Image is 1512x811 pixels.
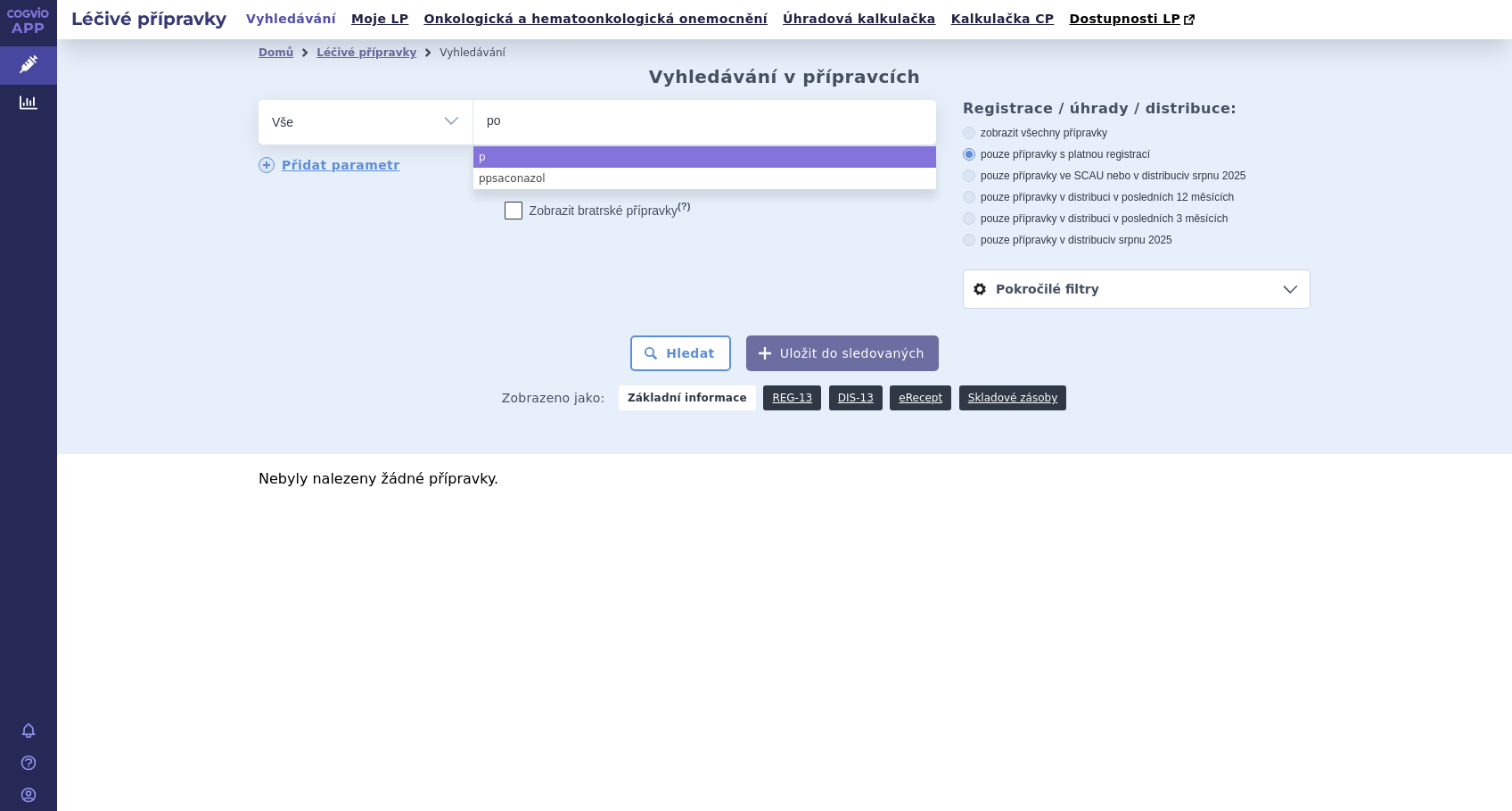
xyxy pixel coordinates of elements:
a: Léčivé přípravky [316,46,416,59]
h3: Registrace / úhrady / distribuce: [963,100,1311,117]
label: pouze přípravky v distribuci [963,233,1311,247]
label: pouze přípravky ve SCAU nebo v distribuci [963,169,1311,183]
a: Přidat parametr [259,157,400,173]
h2: Vyhledávání v přípravcích [649,66,921,87]
h2: Léčivé přípravky [57,6,241,31]
li: p [473,146,936,168]
label: zobrazit všechny přípravky [963,126,1311,140]
a: Pokročilé filtry [964,270,1310,308]
a: Moje LP [346,7,414,31]
label: pouze přípravky v distribuci v posledních 3 měsících [963,211,1311,226]
span: v srpnu 2025 [1110,234,1171,246]
a: eRecept [890,385,951,410]
a: Dostupnosti LP [1064,7,1204,32]
button: Hledat [630,335,731,371]
a: Domů [259,46,293,59]
a: Kalkulačka CP [946,7,1060,31]
label: Zobrazit bratrské přípravky [505,202,691,219]
abbr: (?) [678,201,690,212]
li: Vyhledávání [440,39,529,66]
a: Vyhledávání [241,7,341,31]
span: Dostupnosti LP [1069,12,1180,26]
label: pouze přípravky v distribuci v posledních 12 měsících [963,190,1311,204]
label: pouze přípravky s platnou registrací [963,147,1311,161]
a: Úhradová kalkulačka [777,7,941,31]
span: v srpnu 2025 [1184,170,1245,182]
span: Zobrazeno jako: [502,385,605,410]
li: ppsaconazol [473,168,936,189]
a: Skladové zásoby [959,385,1066,410]
a: DIS-13 [829,385,883,410]
a: Onkologická a hematoonkologická onemocnění [418,7,773,31]
p: Nebyly nalezeny žádné přípravky. [259,472,1311,486]
a: REG-13 [763,385,821,410]
button: Uložit do sledovaných [746,335,939,371]
strong: Základní informace [619,385,756,410]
